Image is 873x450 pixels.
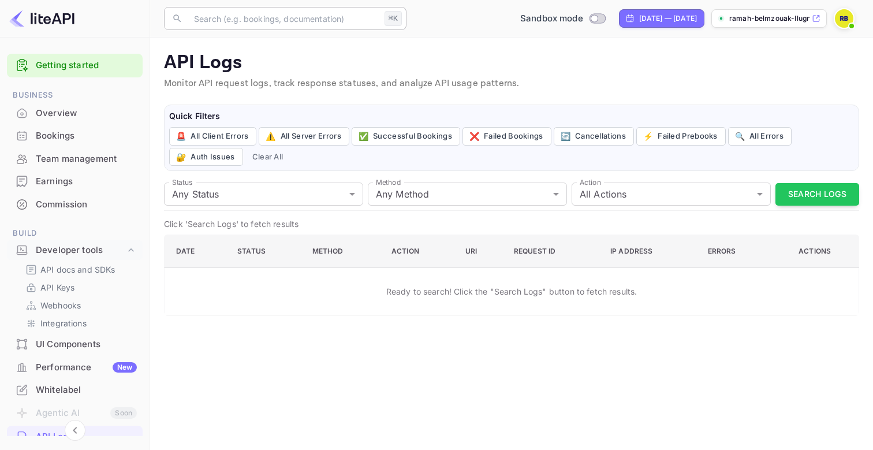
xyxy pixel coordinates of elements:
p: Integrations [40,317,87,329]
th: IP Address [601,235,699,268]
button: Clear All [248,148,288,166]
div: Whitelabel [7,379,143,401]
button: ❌Failed Bookings [462,127,551,146]
div: Any Status [164,183,363,206]
div: PerformanceNew [7,356,143,379]
span: ❌ [469,129,479,143]
a: Overview [7,102,143,124]
div: UI Components [7,333,143,356]
div: Earnings [36,175,137,188]
p: Ready to search! Click the "Search Logs" button to fetch results. [386,285,637,297]
div: Click to change the date range period [619,9,704,28]
a: API Keys [25,281,133,293]
p: API docs and SDKs [40,263,115,276]
button: ⚡Failed Prebooks [636,127,726,146]
label: Action [580,177,601,187]
div: Developer tools [36,244,125,257]
p: Click 'Search Logs' to fetch results [164,218,859,230]
a: API Logs [7,426,143,447]
button: ✅Successful Bookings [352,127,460,146]
div: Performance [36,361,137,374]
a: Team management [7,148,143,169]
div: Team management [7,148,143,170]
div: Commission [7,194,143,216]
button: 🔐Auth Issues [169,148,243,166]
th: Date [165,235,229,268]
div: Whitelabel [36,384,137,397]
div: Commission [36,198,137,211]
button: 🔍All Errors [728,127,792,146]
a: Integrations [25,317,133,329]
span: 🔄 [561,129,570,143]
button: ⚠️All Server Errors [259,127,349,146]
div: API docs and SDKs [21,261,138,278]
button: Collapse navigation [65,420,85,441]
div: Earnings [7,170,143,193]
a: API docs and SDKs [25,263,133,276]
a: Commission [7,194,143,215]
div: Bookings [7,125,143,147]
span: Business [7,89,143,102]
div: ⌘K [385,11,402,26]
button: Search Logs [775,183,859,206]
span: ⚠️ [266,129,275,143]
span: ✅ [359,129,368,143]
span: 🔍 [735,129,745,143]
input: Search (e.g. bookings, documentation) [187,7,380,30]
div: Bookings [36,129,137,143]
span: 🔐 [176,150,186,164]
div: Getting started [7,54,143,77]
div: API Keys [21,279,138,296]
a: UI Components [7,333,143,355]
img: LiteAPI logo [9,9,74,28]
a: Getting started [36,59,137,72]
a: Whitelabel [7,379,143,400]
button: 🚨All Client Errors [169,127,256,146]
div: Any Method [368,183,567,206]
th: URI [456,235,505,268]
p: Webhooks [40,299,81,311]
span: 🚨 [176,129,186,143]
span: ⚡ [643,129,653,143]
div: [DATE] — [DATE] [639,13,697,24]
th: Status [228,235,303,268]
th: Errors [699,235,773,268]
div: Integrations [21,315,138,332]
div: UI Components [36,338,137,351]
span: Sandbox mode [520,12,583,25]
div: Developer tools [7,240,143,261]
div: Overview [7,102,143,125]
span: Build [7,227,143,240]
a: Earnings [7,170,143,192]
p: API Keys [40,281,74,293]
th: Action [382,235,456,268]
img: Ramah Belmzouak [835,9,853,28]
button: 🔄Cancellations [554,127,634,146]
div: Team management [36,153,137,166]
a: Bookings [7,125,143,146]
p: API Logs [164,51,859,75]
div: All Actions [572,183,771,206]
a: PerformanceNew [7,356,143,378]
th: Actions [773,235,859,268]
div: Overview [36,107,137,120]
th: Request ID [505,235,601,268]
th: Method [303,235,382,268]
label: Method [376,177,401,187]
label: Status [172,177,192,187]
div: New [113,362,137,373]
div: Webhooks [21,297,138,314]
div: API Logs [36,430,137,444]
a: Webhooks [25,299,133,311]
p: ramah-belmzouak-llugn.... [729,13,809,24]
h6: Quick Filters [169,110,854,122]
p: Monitor API request logs, track response statuses, and analyze API usage patterns. [164,77,859,91]
div: Switch to Production mode [516,12,610,25]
